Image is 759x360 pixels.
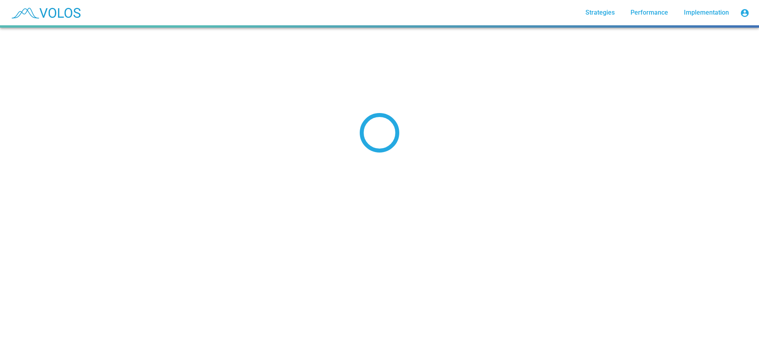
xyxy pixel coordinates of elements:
[678,6,735,20] a: Implementation
[684,9,729,16] span: Implementation
[585,9,615,16] span: Strategies
[740,8,750,18] mat-icon: account_circle
[579,6,621,20] a: Strategies
[624,6,674,20] a: Performance
[631,9,668,16] span: Performance
[6,3,85,23] img: blue_transparent.png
